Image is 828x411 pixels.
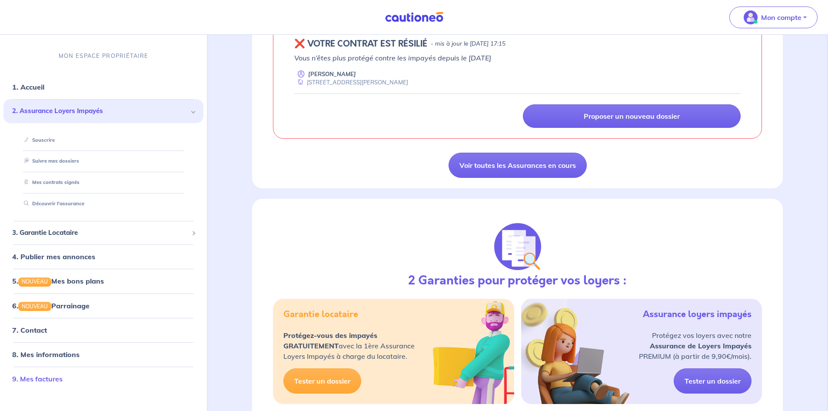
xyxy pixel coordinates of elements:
p: [PERSON_NAME] [308,70,356,78]
div: 6.NOUVEAUParrainage [3,297,203,314]
a: Mes contrats signés [20,179,80,185]
div: Souscrire [14,133,193,147]
p: Vous n’êtes plus protégé contre les impayés depuis le [DATE] [294,53,741,63]
div: 4. Publier mes annonces [3,248,203,265]
div: 8. Mes informations [3,345,203,363]
div: 7. Contact [3,321,203,338]
p: Proposer un nouveau dossier [584,112,680,120]
div: 1. Accueil [3,78,203,96]
h5: Assurance loyers impayés [643,309,752,320]
h3: 2 Garanties pour protéger vos loyers : [408,274,627,288]
a: Voir toutes les Assurances en cours [449,153,587,178]
strong: Protégez-vous des impayés GRATUITEMENT [283,331,377,350]
div: 2. Assurance Loyers Impayés [3,99,203,123]
p: Protégez vos loyers avec notre PREMIUM (à partir de 9,90€/mois). [639,330,752,361]
div: 3. Garantie Locataire [3,224,203,241]
div: Suivre mes dossiers [14,154,193,168]
div: 5.NOUVEAUMes bons plans [3,272,203,290]
h5: Garantie locataire [283,309,358,320]
div: Mes contrats signés [14,175,193,190]
a: 7. Contact [12,325,47,334]
p: Mon compte [761,12,801,23]
a: 6.NOUVEAUParrainage [12,301,90,310]
p: MON ESPACE PROPRIÉTAIRE [59,52,148,60]
a: 4. Publier mes annonces [12,252,95,261]
img: justif-loupe [494,223,541,270]
div: [STREET_ADDRESS][PERSON_NAME] [294,78,408,87]
div: 9. Mes factures [3,370,203,387]
img: illu_account_valid_menu.svg [744,10,758,24]
a: 9. Mes factures [12,374,63,383]
div: state: REVOKED, Context: ,MAYBE-CERTIFICATE,,LESSOR-DOCUMENTS,IS-ODEALIM [294,39,741,49]
a: 8. Mes informations [12,350,80,358]
p: avec la 1ère Assurance Loyers Impayés à charge du locataire. [283,330,415,361]
a: Tester un dossier [674,368,752,394]
strong: Assurance de Loyers Impayés [650,341,752,350]
span: 3. Garantie Locataire [12,227,188,237]
span: 2. Assurance Loyers Impayés [12,106,188,116]
h5: ❌ VOTRE CONTRAT EST RÉSILIÉ [294,39,427,49]
img: Cautioneo [382,12,447,23]
p: - mis à jour le [DATE] 17:15 [431,40,505,48]
button: illu_account_valid_menu.svgMon compte [729,7,818,28]
a: 1. Accueil [12,83,44,91]
a: 5.NOUVEAUMes bons plans [12,277,104,285]
div: Découvrir l'assurance [14,197,193,211]
a: Tester un dossier [283,368,361,394]
a: Suivre mes dossiers [20,158,79,164]
a: Proposer un nouveau dossier [523,104,741,128]
a: Souscrire [20,137,55,143]
a: Découvrir l'assurance [20,200,84,207]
